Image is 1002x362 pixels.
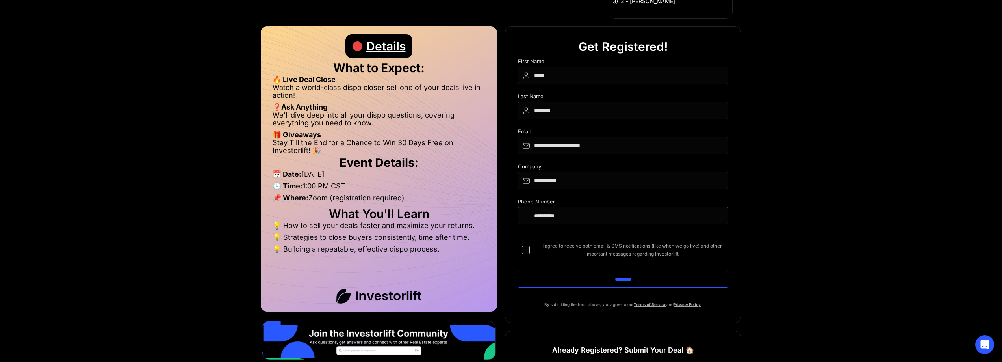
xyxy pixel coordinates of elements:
span: I agree to receive both email & SMS notifications (like when we go live) and other important mess... [536,242,728,258]
li: [DATE] [273,170,485,182]
strong: ❓Ask Anything [273,103,327,111]
li: 💡 Strategies to close buyers consistently, time after time. [273,233,485,245]
h1: Already Registered? Submit Your Deal 🏠 [552,343,694,357]
p: By submitting the form above, you agree to our and . [518,300,728,308]
li: We’ll dive deep into all your dispo questions, covering everything you need to know. [273,111,485,131]
strong: 📅 Date: [273,170,301,178]
div: Last Name [518,93,728,102]
div: Company [518,164,728,172]
div: Open Intercom Messenger [975,335,994,354]
form: DIspo Day Main Form [518,58,728,300]
h2: What You'll Learn [273,210,485,218]
strong: What to Expect: [333,61,425,75]
li: Stay Till the End for a Chance to Win 30 Days Free on Investorlift! 🎉 [273,139,485,155]
div: Details [366,34,406,58]
li: 💡 How to sell your deals faster and maximize your returns. [273,222,485,233]
li: 💡 Building a repeatable, effective dispo process. [273,245,485,253]
strong: 🎁 Giveaways [273,131,321,139]
li: Zoom (registration required) [273,194,485,206]
div: Phone Number [518,199,728,207]
div: Get Registered! [579,35,668,58]
strong: Event Details: [340,155,419,170]
strong: 📌 Where: [273,194,308,202]
a: Privacy Policy [674,302,701,307]
div: First Name [518,58,728,67]
li: Watch a world-class dispo closer sell one of your deals live in action! [273,84,485,103]
strong: 🕒 Time: [273,182,302,190]
li: 1:00 PM CST [273,182,485,194]
strong: 🔥 Live Deal Close [273,75,336,84]
a: Terms of Service [634,302,666,307]
div: Email [518,129,728,137]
